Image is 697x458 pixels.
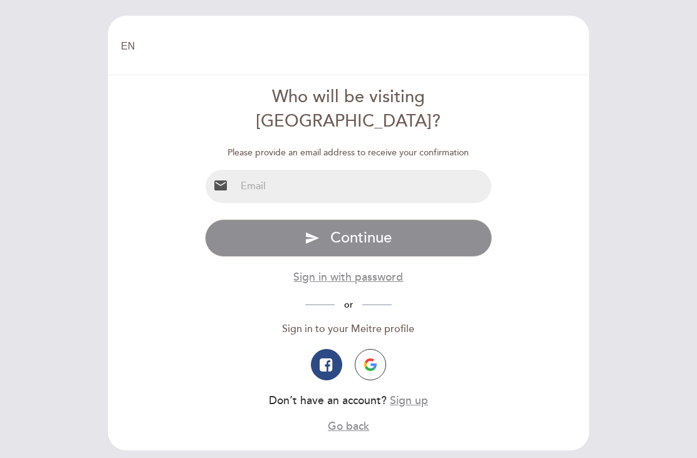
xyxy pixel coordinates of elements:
[205,322,493,336] div: Sign in to your Meitre profile
[335,299,362,310] span: or
[328,419,369,434] button: Go back
[330,229,392,247] span: Continue
[213,178,228,193] i: email
[269,394,387,407] span: Don’t have an account?
[390,393,428,409] button: Sign up
[205,85,493,134] div: Who will be visiting [GEOGRAPHIC_DATA]?
[205,147,493,159] div: Please provide an email address to receive your confirmation
[236,170,492,203] input: Email
[305,231,320,246] i: send
[205,219,493,257] button: send Continue
[364,358,377,371] img: icon-google.png
[293,269,403,285] button: Sign in with password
